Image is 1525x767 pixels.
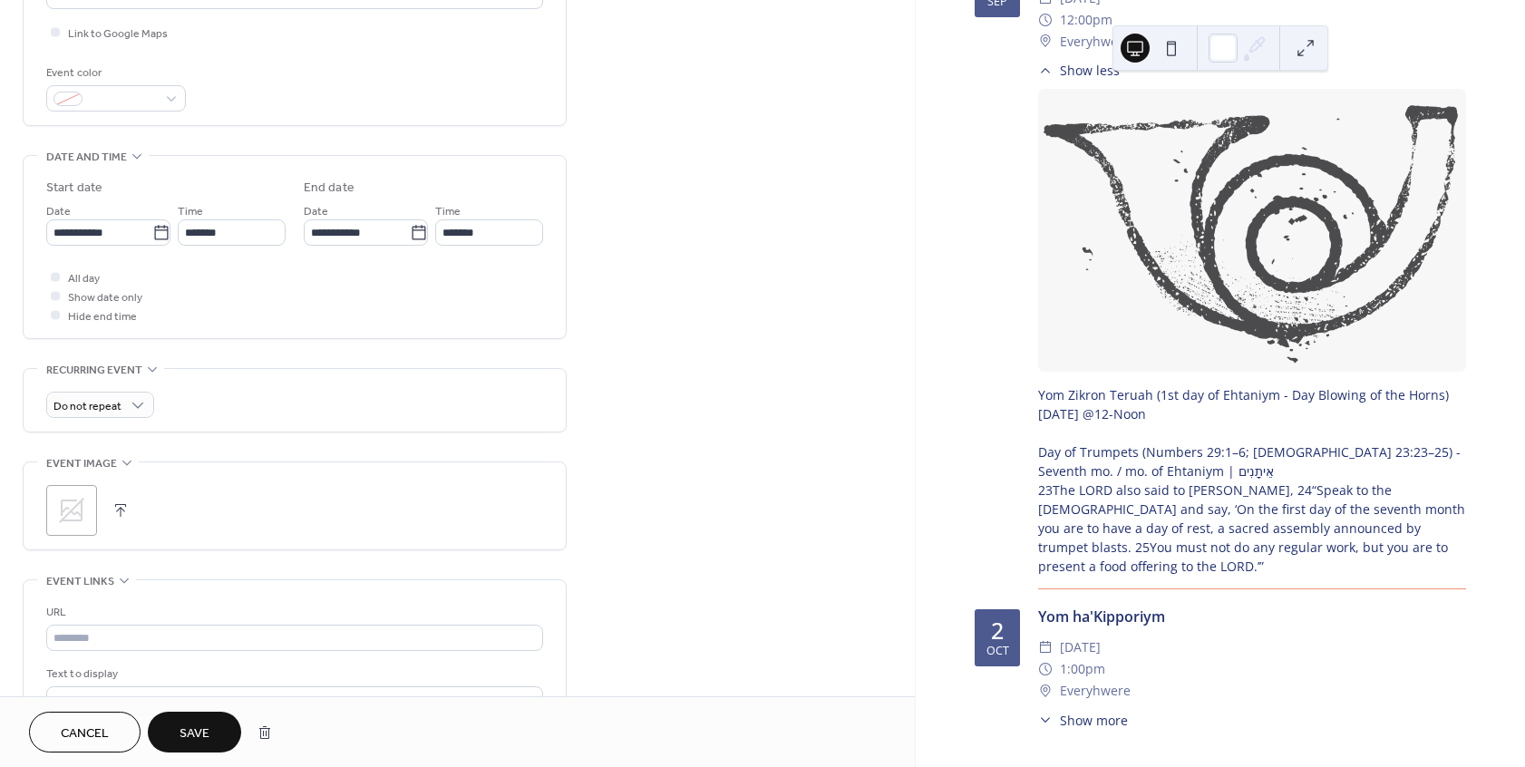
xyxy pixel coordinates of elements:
span: Link to Google Maps [68,24,168,44]
div: URL [46,603,539,622]
div: End date [304,179,355,198]
div: Text to display [46,665,539,684]
div: ​ [1038,711,1053,730]
div: ​ [1038,658,1053,680]
img: img_h43O6Jj2oSQrS8RTe6rOU.800px.png [1038,89,1466,371]
span: 1:00pm [1060,658,1105,680]
span: 12:00pm [1060,9,1112,31]
span: [DATE] [1060,636,1101,658]
span: Date [304,202,328,221]
button: ​Show more [1038,711,1128,730]
span: Everyhwere [1060,31,1131,53]
span: Date and time [46,148,127,167]
div: ​ [1038,31,1053,53]
span: Event links [46,572,114,591]
span: All day [68,269,100,288]
div: ​ [1038,61,1053,80]
div: Oct [986,646,1009,657]
div: 2 [991,619,1004,642]
span: Date [46,202,71,221]
span: Time [435,202,461,221]
span: Time [178,202,203,221]
button: Cancel [29,712,141,752]
div: Start date [46,179,102,198]
span: Do not repeat [53,396,121,417]
span: Show more [1060,711,1128,730]
div: ​ [1038,636,1053,658]
div: ; [46,485,97,536]
div: Yom ha'Kipporiym [1038,606,1466,627]
div: ​ [1038,9,1053,31]
span: Save [180,724,209,743]
span: Show date only [68,288,142,307]
button: Save [148,712,241,752]
span: Hide end time [68,307,137,326]
span: Show less [1060,61,1120,80]
button: ​Show less [1038,61,1120,80]
span: Cancel [61,724,109,743]
span: Recurring event [46,361,142,380]
div: Yom Zikron Teruah (1st day of Ehtaniym - Day Blowing of the Horns) [DATE] @12-Noon Day of Trumpet... [1038,385,1466,576]
span: Event image [46,454,117,473]
div: ​ [1038,680,1053,702]
span: Everyhwere [1060,680,1131,702]
div: Event color [46,63,182,83]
